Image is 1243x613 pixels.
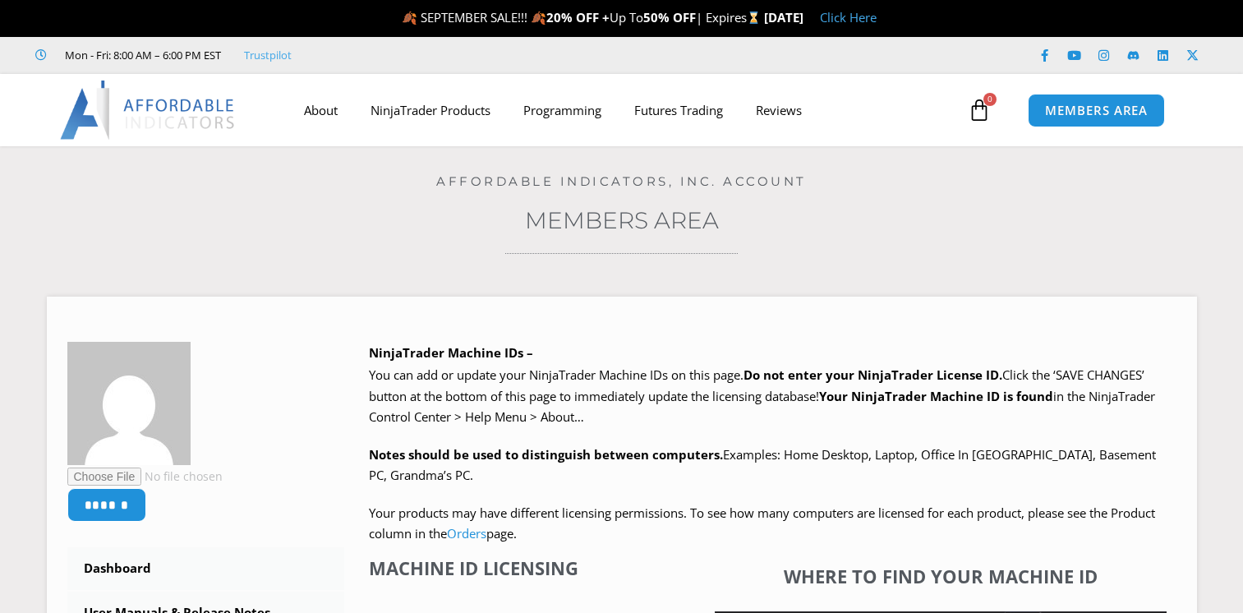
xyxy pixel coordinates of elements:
a: MEMBERS AREA [1028,94,1165,127]
span: Mon - Fri: 8:00 AM – 6:00 PM EST [61,45,221,65]
span: 0 [983,93,997,106]
a: Trustpilot [244,45,292,65]
span: MEMBERS AREA [1045,104,1148,117]
strong: 20% OFF + [546,9,610,25]
h4: Where to find your Machine ID [715,565,1167,587]
a: NinjaTrader Products [354,91,507,129]
strong: Your NinjaTrader Machine ID is found [819,388,1053,404]
nav: Menu [288,91,964,129]
b: Do not enter your NinjaTrader License ID. [743,366,1002,383]
h4: Machine ID Licensing [369,557,694,578]
a: About [288,91,354,129]
a: Futures Trading [618,91,739,129]
a: Reviews [739,91,818,129]
span: You can add or update your NinjaTrader Machine IDs on this page. [369,366,743,383]
span: Your products may have different licensing permissions. To see how many computers are licensed fo... [369,505,1155,542]
strong: Notes should be used to distinguish between computers. [369,446,723,463]
a: Affordable Indicators, Inc. Account [436,173,807,189]
span: 🍂 SEPTEMBER SALE!!! 🍂 Up To | Expires [402,9,764,25]
strong: 50% OFF [643,9,696,25]
a: Dashboard [67,547,345,590]
img: ⌛ [748,12,760,24]
a: Click Here [820,9,877,25]
span: Click the ‘SAVE CHANGES’ button at the bottom of this page to immediately update the licensing da... [369,366,1155,425]
span: Examples: Home Desktop, Laptop, Office In [GEOGRAPHIC_DATA], Basement PC, Grandma’s PC. [369,446,1156,484]
a: 0 [943,86,1015,134]
a: Programming [507,91,618,129]
img: 3b47db31e722a8a7e2d421240984e59164fc54865cfd49cf22c3c04a004aeb6f [67,342,191,465]
strong: [DATE] [764,9,803,25]
img: LogoAI | Affordable Indicators – NinjaTrader [60,81,237,140]
a: Members Area [525,206,719,234]
a: Orders [447,525,486,542]
b: NinjaTrader Machine IDs – [369,344,533,361]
